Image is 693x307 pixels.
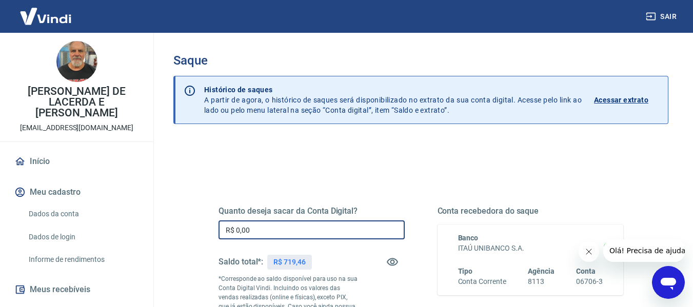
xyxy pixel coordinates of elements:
[12,1,79,32] img: Vindi
[204,85,582,115] p: A partir de agora, o histórico de saques será disponibilizado no extrato da sua conta digital. Ac...
[579,241,599,262] iframe: Fechar mensagem
[458,267,473,275] span: Tipo
[173,53,668,68] h3: Saque
[25,203,141,224] a: Dados da conta
[652,266,685,299] iframe: Botão para abrir a janela de mensagens
[219,257,263,267] h5: Saldo total*:
[644,7,681,26] button: Sair
[458,243,603,254] h6: ITAÚ UNIBANCO S.A.
[204,85,582,95] p: Histórico de saques
[12,278,141,301] button: Meus recebíveis
[458,276,506,287] h6: Conta Corrente
[8,86,145,118] p: [PERSON_NAME] DE LACERDA E [PERSON_NAME]
[603,239,685,262] iframe: Mensagem da empresa
[594,95,648,105] p: Acessar extrato
[528,276,555,287] h6: 8113
[219,206,405,216] h5: Quanto deseja sacar da Conta Digital?
[25,249,141,270] a: Informe de rendimentos
[576,276,603,287] h6: 06706-3
[12,150,141,173] a: Início
[56,41,97,82] img: 717485b8-6bf5-4b39-91a5-0383dda82f12.jpeg
[20,122,133,133] p: [EMAIL_ADDRESS][DOMAIN_NAME]
[6,7,86,15] span: Olá! Precisa de ajuda?
[458,234,479,242] span: Banco
[576,267,596,275] span: Conta
[594,85,660,115] a: Acessar extrato
[12,181,141,203] button: Meu cadastro
[25,227,141,248] a: Dados de login
[528,267,555,275] span: Agência
[438,206,624,216] h5: Conta recebedora do saque
[273,257,306,268] p: R$ 719,46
